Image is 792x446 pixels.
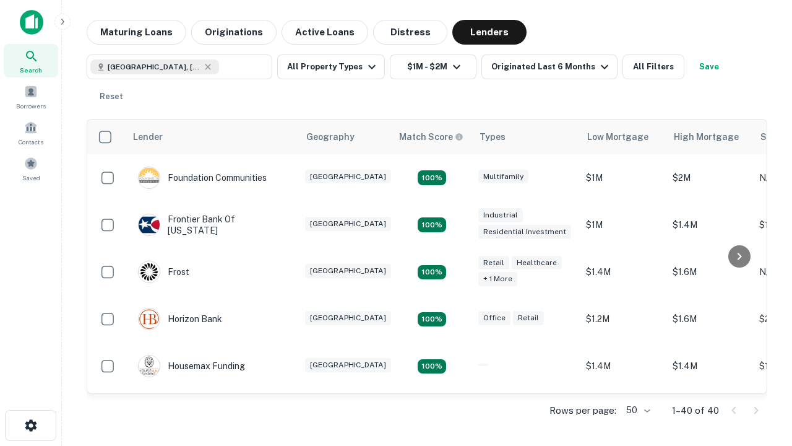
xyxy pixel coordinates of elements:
[282,20,368,45] button: Active Loans
[138,214,286,236] div: Frontier Bank Of [US_STATE]
[139,167,160,188] img: picture
[666,248,753,295] td: $1.6M
[138,355,245,377] div: Housemax Funding
[277,55,385,79] button: All Property Types
[373,20,447,45] button: Distress
[399,130,463,144] div: Capitalize uses an advanced AI algorithm to match your search with the best lender. The match sco...
[305,217,391,231] div: [GEOGRAPHIC_DATA]
[580,248,666,295] td: $1.4M
[418,170,446,185] div: Matching Properties: 4, hasApolloMatch: undefined
[20,10,43,35] img: capitalize-icon.png
[133,129,163,144] div: Lender
[580,343,666,390] td: $1.4M
[138,308,222,330] div: Horizon Bank
[139,356,160,377] img: picture
[730,347,792,406] iframe: Chat Widget
[299,120,392,154] th: Geography
[549,403,616,418] p: Rows per page:
[491,59,612,74] div: Originated Last 6 Months
[22,173,40,183] span: Saved
[472,120,580,154] th: Types
[674,129,739,144] div: High Mortgage
[478,256,509,270] div: Retail
[672,403,719,418] p: 1–40 of 40
[306,129,355,144] div: Geography
[478,225,571,239] div: Residential Investment
[4,116,58,149] a: Contacts
[16,101,46,111] span: Borrowers
[20,65,42,75] span: Search
[480,129,506,144] div: Types
[139,214,160,235] img: picture
[666,154,753,201] td: $2M
[92,84,131,109] button: Reset
[666,390,753,437] td: $1.6M
[481,55,618,79] button: Originated Last 6 Months
[191,20,277,45] button: Originations
[452,20,527,45] button: Lenders
[513,311,544,325] div: Retail
[580,154,666,201] td: $1M
[4,44,58,77] a: Search
[580,201,666,248] td: $1M
[392,120,472,154] th: Capitalize uses an advanced AI algorithm to match your search with the best lender. The match sco...
[666,295,753,343] td: $1.6M
[305,170,391,184] div: [GEOGRAPHIC_DATA]
[390,55,476,79] button: $1M - $2M
[512,256,562,270] div: Healthcare
[4,152,58,185] a: Saved
[418,312,446,327] div: Matching Properties: 4, hasApolloMatch: undefined
[126,120,299,154] th: Lender
[4,80,58,113] a: Borrowers
[666,343,753,390] td: $1.4M
[478,311,510,325] div: Office
[580,120,666,154] th: Low Mortgage
[478,272,517,286] div: + 1 more
[138,167,267,189] div: Foundation Communities
[580,390,666,437] td: $1.4M
[305,311,391,325] div: [GEOGRAPHIC_DATA]
[418,217,446,232] div: Matching Properties: 4, hasApolloMatch: undefined
[418,359,446,374] div: Matching Properties: 4, hasApolloMatch: undefined
[689,55,729,79] button: Save your search to get updates of matches that match your search criteria.
[138,261,189,283] div: Frost
[478,170,528,184] div: Multifamily
[305,264,391,278] div: [GEOGRAPHIC_DATA]
[108,61,200,72] span: [GEOGRAPHIC_DATA], [GEOGRAPHIC_DATA], [GEOGRAPHIC_DATA]
[87,20,186,45] button: Maturing Loans
[418,265,446,280] div: Matching Properties: 4, hasApolloMatch: undefined
[19,137,43,147] span: Contacts
[305,358,391,372] div: [GEOGRAPHIC_DATA]
[478,208,523,222] div: Industrial
[139,308,160,330] img: picture
[399,130,461,144] h6: Match Score
[587,129,648,144] div: Low Mortgage
[666,120,753,154] th: High Mortgage
[139,261,160,282] img: picture
[621,401,652,419] div: 50
[666,201,753,248] td: $1.4M
[580,295,666,343] td: $1.2M
[622,55,684,79] button: All Filters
